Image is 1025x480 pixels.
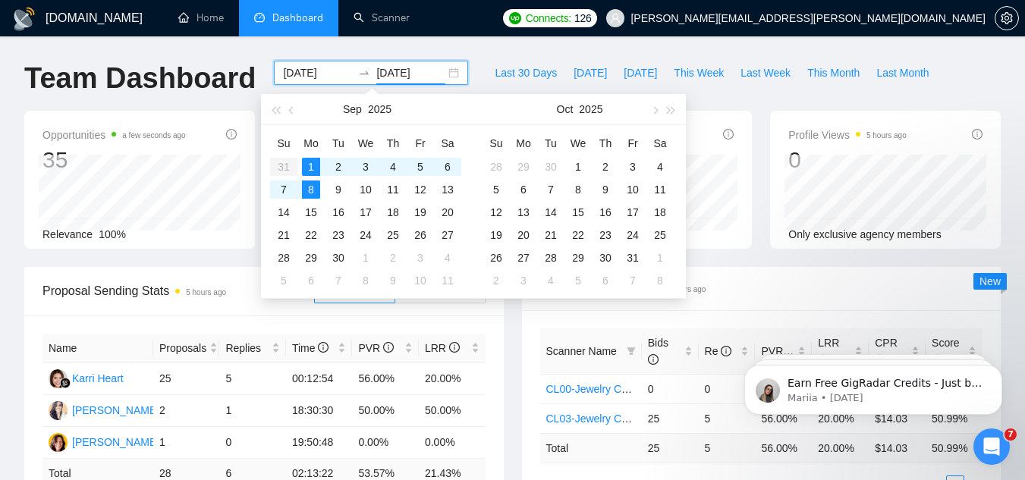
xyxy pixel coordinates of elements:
th: Fr [619,131,646,155]
div: 5 [569,271,587,290]
span: info-circle [723,129,734,140]
div: 22 [569,226,587,244]
td: 18:30:30 [286,395,353,427]
div: 30 [329,249,347,267]
th: Tu [325,131,352,155]
span: swap-right [358,67,370,79]
td: 2025-10-08 [564,178,592,201]
span: LRR [425,342,460,354]
th: Proposals [153,334,220,363]
div: 30 [542,158,560,176]
div: 3 [357,158,375,176]
div: 2 [384,249,402,267]
td: 2025-09-17 [352,201,379,224]
td: 2025-10-29 [564,246,592,269]
td: 2025-10-22 [564,224,592,246]
button: [DATE] [615,61,665,85]
img: logo [12,7,36,31]
a: RR[PERSON_NAME] [49,435,159,447]
td: 25 [642,403,699,433]
th: Su [270,131,297,155]
td: 2025-09-30 [537,155,564,178]
td: 25 [153,363,220,395]
td: 2025-09-14 [270,201,297,224]
td: 56.00 % [755,433,812,463]
span: Connects: [526,10,571,27]
div: 18 [651,203,669,221]
span: Last Month [876,64,929,81]
td: 2025-09-24 [352,224,379,246]
td: 2025-09-08 [297,178,325,201]
td: 0 [642,374,699,403]
span: Scanner Name [546,345,617,357]
div: 10 [624,180,642,199]
td: 2025-10-20 [510,224,537,246]
span: setting [995,12,1018,24]
span: PVR [358,342,394,354]
td: 2025-11-06 [592,269,619,292]
td: 2025-09-30 [325,246,352,269]
div: 16 [596,203,615,221]
div: 4 [651,158,669,176]
td: 2025-10-25 [646,224,674,246]
td: 2025-09-15 [297,201,325,224]
div: 19 [487,226,505,244]
div: 3 [624,158,642,176]
button: setting [995,6,1019,30]
td: 2025-11-07 [619,269,646,292]
td: 2025-09-22 [297,224,325,246]
span: Last 30 Days [495,64,557,81]
td: 2025-10-07 [325,269,352,292]
td: 0.00% [352,427,419,459]
div: 31 [624,249,642,267]
td: 5 [219,363,286,395]
div: 7 [329,271,347,290]
th: Th [592,131,619,155]
th: Su [483,131,510,155]
td: 2025-09-13 [434,178,461,201]
td: 25 [642,433,699,463]
td: 2025-10-05 [270,269,297,292]
td: 2025-11-05 [564,269,592,292]
span: info-circle [383,342,394,353]
button: 2025 [368,94,391,124]
td: 2025-09-23 [325,224,352,246]
a: KHKarri Heart [49,372,124,384]
div: 11 [384,180,402,199]
div: 8 [651,271,669,290]
div: 2 [487,271,505,290]
iframe: Intercom notifications message [722,333,1025,439]
th: Mo [297,131,325,155]
td: 2025-11-01 [646,246,674,269]
div: 18 [384,203,402,221]
td: 2025-10-02 [592,155,619,178]
td: 2025-10-09 [592,178,619,201]
div: 10 [411,271,429,290]
th: Sa [434,131,461,155]
td: 2025-10-08 [352,269,379,292]
td: 0.00% [419,427,486,459]
div: Karri Heart [72,370,124,387]
div: [PERSON_NAME] [72,402,159,419]
div: 9 [596,180,615,199]
div: 12 [487,203,505,221]
td: 20.00 % [812,433,869,463]
div: 22 [302,226,320,244]
td: 2025-11-04 [537,269,564,292]
td: 2025-09-18 [379,201,407,224]
div: 3 [411,249,429,267]
th: Replies [219,334,286,363]
span: user [610,13,621,24]
td: 2025-10-11 [646,178,674,201]
td: 2025-09-05 [407,155,434,178]
th: We [352,131,379,155]
td: 2025-10-10 [619,178,646,201]
span: to [358,67,370,79]
div: 5 [411,158,429,176]
div: 6 [439,158,457,176]
td: 2025-10-05 [483,178,510,201]
button: 2025 [579,94,602,124]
